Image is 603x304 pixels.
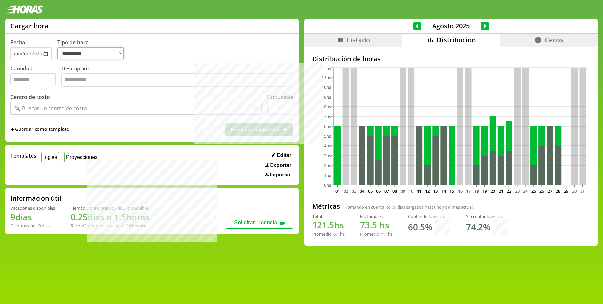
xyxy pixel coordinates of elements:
text: 10 [409,188,413,194]
label: Tipo de hora [57,39,129,60]
tspan: 5hs [324,133,331,139]
h1: hs [312,219,345,231]
span: +Guardar como template [10,126,69,133]
text: 09 [401,188,405,194]
label: Descripción [61,65,293,89]
text: 13 [433,188,438,194]
div: Vacaciones disponibles [10,205,55,211]
label: Fecha [10,39,25,46]
div: Sin contar licencias [466,213,508,219]
text: 30 [572,188,577,194]
h1: 0.25 días o 1.5 horas [71,211,150,223]
span: 121.5 [312,219,334,231]
div: Contando licencias [408,213,450,219]
text: 04 [360,188,365,194]
tspan: 0hs [324,182,331,188]
div: Facturables [360,213,392,219]
text: 29 [564,188,568,194]
span: Listado [347,36,370,44]
text: 03 [351,188,356,194]
text: 17 [466,188,470,194]
button: Proyecciones [64,152,99,162]
div: Recordá que vencen a fin de [71,223,150,229]
text: 02 [343,188,348,194]
text: 27 [548,188,552,194]
div: Tiempo Libre Optativo (TiLO) disponible [71,205,150,211]
tspan: 4hs [324,143,331,149]
h1: 60.5 % [408,221,432,233]
span: + [10,126,14,133]
tspan: 11hs [322,74,331,80]
select: Tipo de hora [57,47,124,59]
text: 05 [368,188,373,194]
div: Promedio: hs [360,231,392,237]
span: Solicitar Licencia [234,220,277,225]
tspan: 6hs [324,123,331,129]
tspan: 8hs [324,104,331,110]
text: 31 [580,188,585,194]
tspan: 10hs [322,84,331,90]
span: Templates [10,152,36,159]
span: Tomando en cuenta los días cargados hasta hoy del mes actual. [345,204,474,210]
text: 01 [335,188,340,194]
text: 07 [384,188,389,194]
h1: 74.2 % [466,221,490,233]
button: Editar [270,152,293,159]
b: Diciembre [125,223,146,229]
text: 24 [523,188,528,194]
input: Cantidad [10,73,56,85]
span: Exportar [270,162,291,168]
text: 25 [531,188,536,194]
div: De otros años: 0 días [10,223,55,229]
label: Centro de costo [10,93,50,100]
tspan: 12hs [322,66,331,72]
tspan: 2hs [324,162,331,168]
label: Cantidad [10,65,61,89]
text: 23 [515,188,520,194]
button: Exportar [263,162,293,169]
span: Importar [270,172,291,178]
text: 11 [417,188,421,194]
text: 15 [449,188,454,194]
text: 20 [491,188,495,194]
span: 20 [392,204,396,210]
tspan: 9hs [324,94,331,100]
button: Solicitar Licencia [226,217,293,229]
div: 🔍 Buscar un centro de costo [14,105,87,112]
h2: Información útil [10,194,62,203]
text: 18 [474,188,478,194]
text: 16 [458,188,462,194]
text: 12 [425,188,430,194]
label: Facturable [267,93,293,100]
h2: Distribución de horas [312,54,590,63]
tspan: 7hs [324,114,331,119]
span: 4.1 [381,231,387,237]
span: 6.1 [333,231,339,237]
button: Ingles [41,152,59,162]
span: Distribución [437,36,476,44]
text: 14 [441,188,446,194]
h1: 9 días [10,211,55,223]
textarea: Descripción [61,73,293,87]
text: 06 [376,188,381,194]
text: 28 [556,188,560,194]
text: 08 [392,188,397,194]
span: Cecos [545,36,563,44]
text: 22 [507,188,511,194]
span: Editar [277,152,291,158]
h1: Cargar hora [10,22,49,30]
span: 73.5 [360,219,377,231]
img: logotipo [5,5,43,14]
tspan: 3hs [324,153,331,159]
span: Agosto 2025 [421,22,481,30]
text: 21 [499,188,503,194]
tspan: 1hs [324,172,331,178]
h1: hs [360,219,392,231]
text: 19 [482,188,487,194]
text: 26 [539,188,544,194]
div: Total [312,213,345,219]
h2: Métricas [312,202,340,211]
div: Promedio: hs [312,231,345,237]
